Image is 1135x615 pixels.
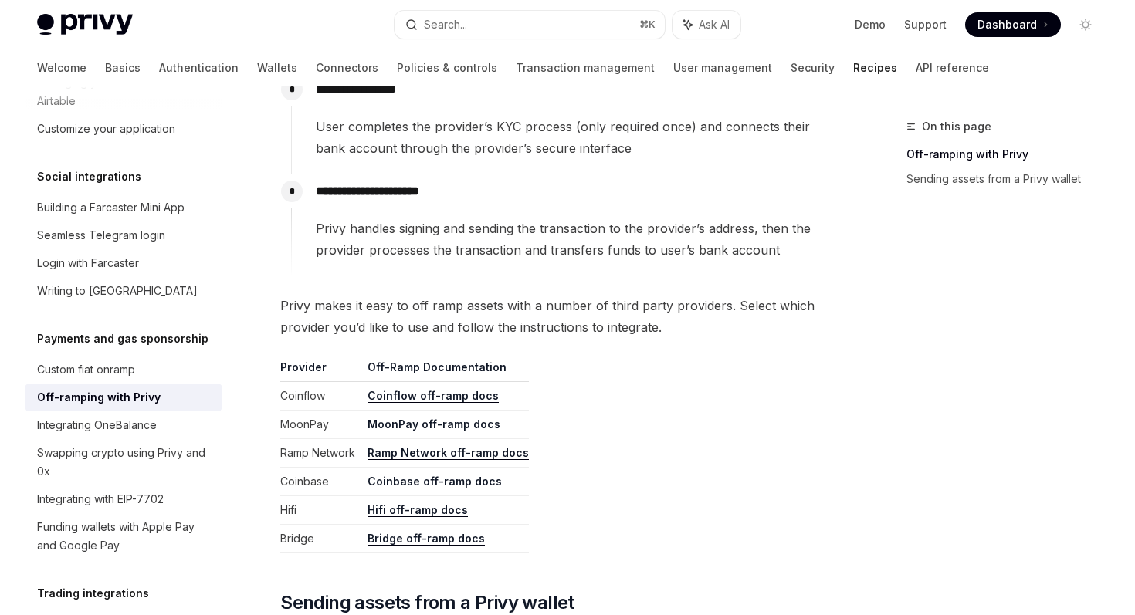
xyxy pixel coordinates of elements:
[280,496,361,525] td: Hifi
[361,360,529,382] th: Off-Ramp Documentation
[516,49,655,86] a: Transaction management
[977,17,1037,32] span: Dashboard
[105,49,141,86] a: Basics
[159,49,239,86] a: Authentication
[368,417,500,431] a: MoonPay off-ramp docs
[316,49,378,86] a: Connectors
[395,11,664,39] button: Search...⌘K
[316,218,835,261] span: Privy handles signing and sending the transaction to the provider’s address, then the provider pr...
[280,525,361,553] td: Bridge
[1073,12,1098,37] button: Toggle dark mode
[25,194,222,221] a: Building a Farcaster Mini App
[673,11,740,39] button: Ask AI
[916,49,989,86] a: API reference
[37,388,161,407] div: Off-ramping with Privy
[37,360,135,379] div: Custom fiat onramp
[368,446,529,460] a: Ramp Network off-ramp docs
[37,416,157,434] div: Integrating OneBalance
[25,115,222,143] a: Customize your application
[37,14,133,35] img: light logo
[316,116,835,159] span: User completes the provider’s KYC process (only required once) and connects their bank account th...
[37,490,164,509] div: Integrating with EIP-7702
[906,142,1110,167] a: Off-ramping with Privy
[280,295,835,338] span: Privy makes it easy to off ramp assets with a number of third party providers. Select which provi...
[25,485,222,513] a: Integrating with EIP-7702
[424,15,467,34] div: Search...
[673,49,772,86] a: User management
[37,167,141,186] h5: Social integrations
[397,49,497,86] a: Policies & controls
[37,254,139,272] div: Login with Farcaster
[37,584,149,603] h5: Trading integrations
[904,17,947,32] a: Support
[855,17,886,32] a: Demo
[37,120,175,138] div: Customize your application
[25,277,222,305] a: Writing to [GEOGRAPHIC_DATA]
[368,475,502,488] a: Coinbase off-ramp docs
[280,590,574,615] span: Sending assets from a Privy wallet
[25,356,222,384] a: Custom fiat onramp
[280,360,361,382] th: Provider
[37,282,198,300] div: Writing to [GEOGRAPHIC_DATA]
[791,49,835,86] a: Security
[906,167,1110,191] a: Sending assets from a Privy wallet
[25,249,222,277] a: Login with Farcaster
[37,329,208,348] h5: Payments and gas sponsorship
[37,198,185,217] div: Building a Farcaster Mini App
[280,468,361,496] td: Coinbase
[37,49,86,86] a: Welcome
[37,444,213,481] div: Swapping crypto using Privy and 0x
[639,19,656,31] span: ⌘ K
[280,439,361,468] td: Ramp Network
[25,411,222,439] a: Integrating OneBalance
[699,17,730,32] span: Ask AI
[25,384,222,411] a: Off-ramping with Privy
[368,503,468,517] a: Hifi off-ramp docs
[25,439,222,485] a: Swapping crypto using Privy and 0x
[257,49,297,86] a: Wallets
[37,518,213,555] div: Funding wallets with Apple Pay and Google Pay
[37,226,165,245] div: Seamless Telegram login
[922,117,991,136] span: On this page
[25,221,222,249] a: Seamless Telegram login
[280,382,361,411] td: Coinflow
[280,411,361,439] td: MoonPay
[853,49,897,86] a: Recipes
[368,532,485,546] a: Bridge off-ramp docs
[965,12,1061,37] a: Dashboard
[25,513,222,559] a: Funding wallets with Apple Pay and Google Pay
[368,389,499,403] a: Coinflow off-ramp docs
